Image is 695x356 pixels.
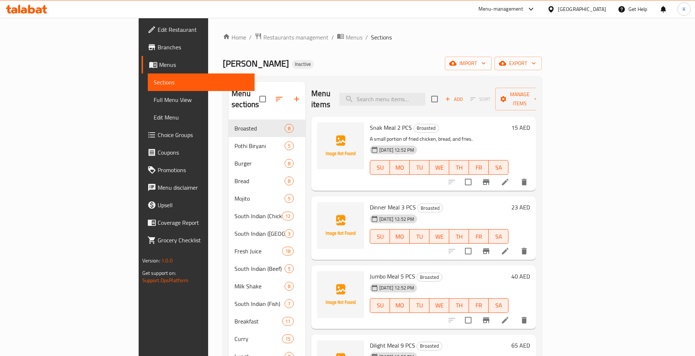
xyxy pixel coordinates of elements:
button: Branch-specific-item [477,242,495,260]
a: Edit Menu [148,109,255,126]
span: import [451,59,486,68]
button: FR [469,229,489,244]
span: Mojito [234,194,285,203]
span: Jumbo Meal 5 PCS [370,271,415,282]
div: Milk Shake8 [229,277,305,295]
div: Broasted8 [229,120,305,137]
div: South Indian (Beef) [234,264,285,273]
a: Edit menu item [501,316,510,325]
li: / [331,33,334,42]
span: Dilight Meal 9 PCS [370,340,415,351]
span: Broasted [234,124,285,133]
a: Promotions [142,161,255,179]
button: delete [515,311,533,329]
div: items [285,194,294,203]
input: search [339,93,425,106]
a: Menu disclaimer [142,179,255,196]
div: Pothi Biryani [234,141,285,150]
span: Bread [234,177,285,185]
span: TH [452,300,466,311]
span: Select to update [461,243,476,259]
div: Curry15 [229,330,305,348]
a: Menus [142,56,255,73]
span: MO [393,162,407,173]
span: Add item [442,94,466,105]
button: import [445,57,492,70]
span: SU [373,300,387,311]
a: Grocery Checklist [142,231,255,249]
button: SA [489,298,508,313]
span: 5 [285,143,293,149]
h6: 15 AED [511,122,530,133]
div: Broasted [417,273,442,281]
button: MO [390,298,410,313]
a: Coupons [142,144,255,161]
button: export [495,57,542,70]
h2: Menu items [311,88,330,110]
div: items [285,282,294,291]
span: Inactive [292,61,314,67]
h6: 23 AED [511,202,530,212]
span: Select to update [461,313,476,328]
div: Broasted [417,204,443,212]
a: Edit Restaurant [142,21,255,38]
p: A small portion of fried chicken, bread, and fries. [370,135,508,144]
button: MO [390,160,410,175]
span: Broasted [418,204,443,212]
button: MO [390,229,410,244]
h6: 40 AED [511,271,530,281]
span: Add [444,95,464,103]
button: SU [370,229,390,244]
div: South Indian (Chicken) [234,212,282,220]
span: TH [452,231,466,242]
div: Breakfast11 [229,313,305,330]
div: Broasted [417,342,442,351]
div: South Indian (Fish) [234,299,285,308]
div: Inactive [292,60,314,69]
span: Broasted [414,124,439,132]
a: Sections [148,73,255,91]
span: Sections [371,33,392,42]
span: Edit Menu [154,113,249,122]
button: WE [429,160,449,175]
button: TU [410,229,429,244]
span: SA [492,231,506,242]
span: TU [413,162,427,173]
button: Add section [288,90,305,108]
span: Broasted [417,342,442,350]
span: SA [492,162,506,173]
span: Burger [234,159,285,168]
button: SA [489,160,508,175]
span: Broasted [417,273,442,281]
a: Choice Groups [142,126,255,144]
div: items [285,177,294,185]
span: 18 [282,248,293,255]
div: [GEOGRAPHIC_DATA] [558,5,606,13]
span: K [683,5,685,13]
span: 15 [282,336,293,342]
button: Branch-specific-item [477,311,495,329]
span: Snak Meal 2 PCS [370,122,412,133]
a: Menus [337,33,362,42]
a: Edit menu item [501,178,510,186]
button: TH [449,229,469,244]
h6: 65 AED [511,340,530,351]
div: items [285,264,294,273]
button: SU [370,298,390,313]
button: FR [469,160,489,175]
span: Coupons [158,148,249,157]
span: Restaurants management [263,33,328,42]
span: [DATE] 12:52 PM [376,216,417,223]
span: 8 [285,283,293,290]
button: Add [442,94,466,105]
span: WE [432,300,446,311]
span: Upsell [158,201,249,209]
a: Coverage Report [142,214,255,231]
span: WE [432,231,446,242]
div: Pothi Biryani5 [229,137,305,155]
span: 5 [285,195,293,202]
span: Milk Shake [234,282,285,291]
div: South Indian (Fish)7 [229,295,305,313]
div: Breakfast [234,317,282,326]
span: SU [373,231,387,242]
